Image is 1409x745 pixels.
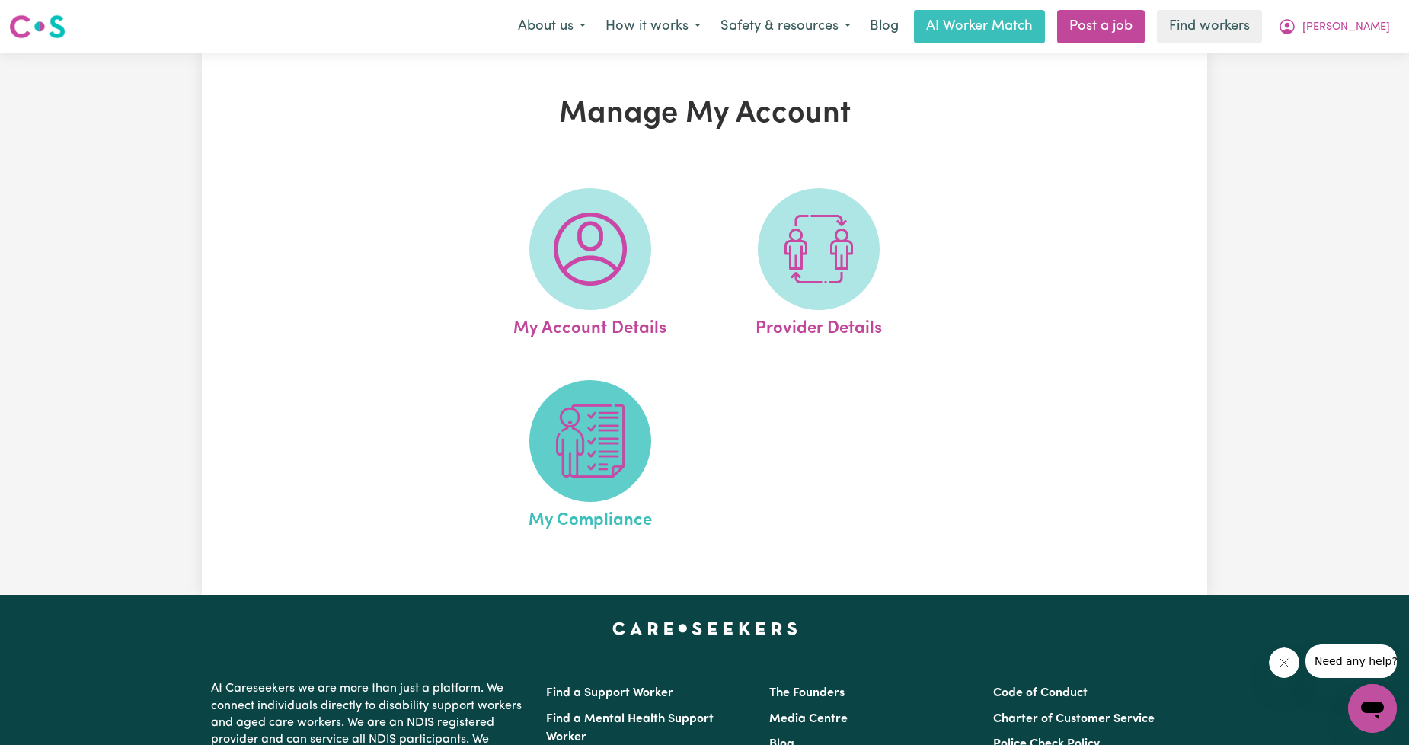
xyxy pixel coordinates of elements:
a: My Account Details [481,188,700,342]
button: Safety & resources [711,11,861,43]
iframe: Button to launch messaging window [1348,684,1397,733]
iframe: Message from company [1305,644,1397,678]
a: My Compliance [481,380,700,534]
a: Provider Details [709,188,928,342]
img: Careseekers logo [9,13,65,40]
a: Careseekers logo [9,9,65,44]
button: My Account [1268,11,1400,43]
span: Provider Details [756,310,882,342]
h1: Manage My Account [379,96,1030,133]
a: AI Worker Match [914,10,1045,43]
a: Charter of Customer Service [993,713,1155,725]
a: Media Centre [769,713,848,725]
a: Find workers [1157,10,1262,43]
a: Post a job [1057,10,1145,43]
a: Careseekers home page [612,622,797,635]
button: How it works [596,11,711,43]
span: [PERSON_NAME] [1302,19,1390,36]
span: My Compliance [529,502,652,534]
a: Code of Conduct [993,687,1088,699]
button: About us [508,11,596,43]
a: Find a Support Worker [546,687,673,699]
span: My Account Details [513,310,666,342]
a: Blog [861,10,908,43]
iframe: Close message [1269,647,1299,678]
span: Need any help? [9,11,92,23]
a: Find a Mental Health Support Worker [546,713,714,743]
a: The Founders [769,687,845,699]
